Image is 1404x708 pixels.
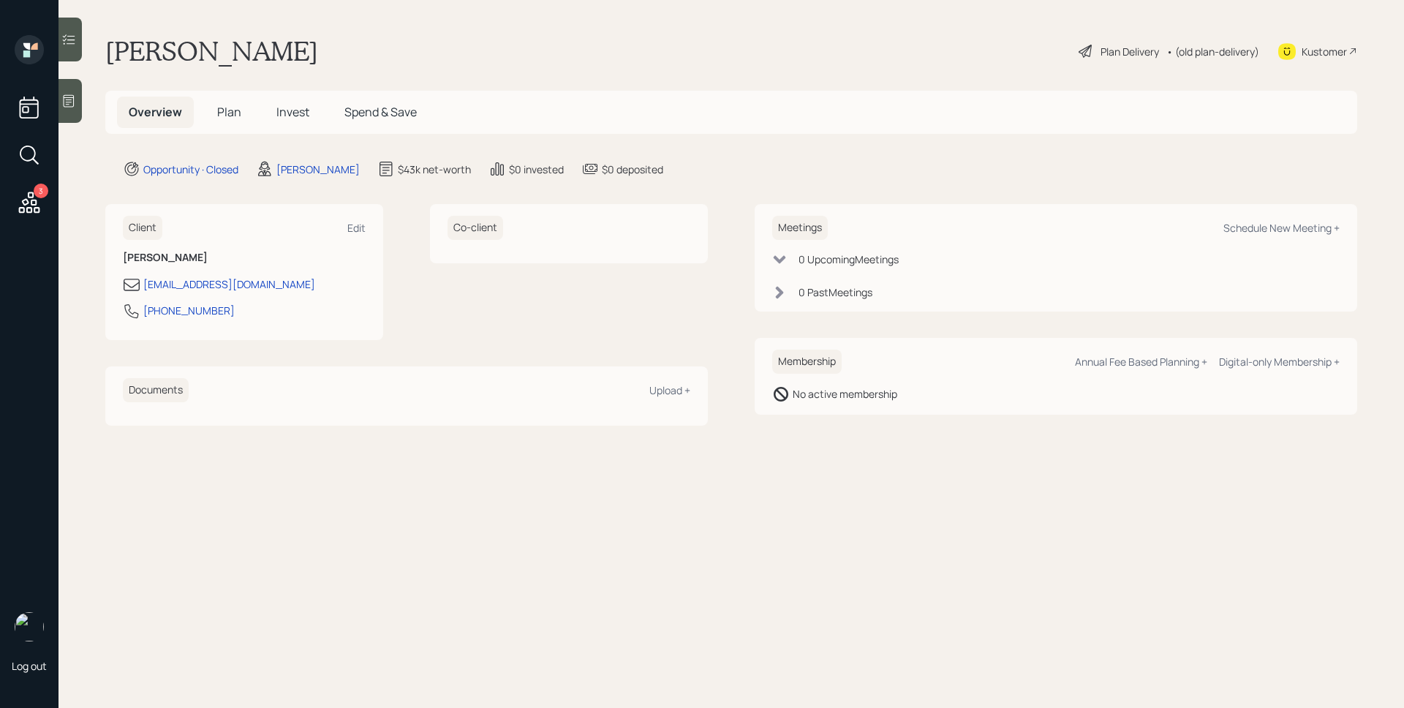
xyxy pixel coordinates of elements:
[123,378,189,402] h6: Documents
[1101,44,1159,59] div: Plan Delivery
[123,252,366,264] h6: [PERSON_NAME]
[793,386,897,402] div: No active membership
[129,104,182,120] span: Overview
[143,162,238,177] div: Opportunity · Closed
[448,216,503,240] h6: Co-client
[143,276,315,292] div: [EMAIL_ADDRESS][DOMAIN_NAME]
[34,184,48,198] div: 3
[1223,221,1340,235] div: Schedule New Meeting +
[217,104,241,120] span: Plan
[799,252,899,267] div: 0 Upcoming Meeting s
[105,35,318,67] h1: [PERSON_NAME]
[276,162,360,177] div: [PERSON_NAME]
[12,659,47,673] div: Log out
[772,350,842,374] h6: Membership
[123,216,162,240] h6: Client
[772,216,828,240] h6: Meetings
[143,303,235,318] div: [PHONE_NUMBER]
[344,104,417,120] span: Spend & Save
[509,162,564,177] div: $0 invested
[1219,355,1340,369] div: Digital-only Membership +
[15,612,44,641] img: james-distasi-headshot.png
[649,383,690,397] div: Upload +
[398,162,471,177] div: $43k net-worth
[799,285,872,300] div: 0 Past Meeting s
[602,162,663,177] div: $0 deposited
[1302,44,1347,59] div: Kustomer
[276,104,309,120] span: Invest
[1166,44,1259,59] div: • (old plan-delivery)
[347,221,366,235] div: Edit
[1075,355,1207,369] div: Annual Fee Based Planning +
